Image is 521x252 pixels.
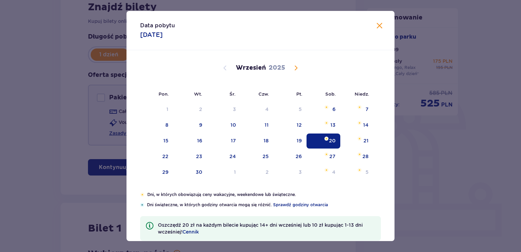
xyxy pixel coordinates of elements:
[207,118,241,133] td: środa, 10 września 2025
[299,169,302,176] div: 3
[207,149,241,164] td: środa, 24 września 2025
[199,106,202,113] div: 2
[297,122,302,128] div: 12
[263,153,269,160] div: 25
[199,122,202,128] div: 9
[273,102,307,117] td: Not available. piątek, 5 września 2025
[340,134,373,149] td: niedziela, 21 września 2025
[207,102,241,117] td: Not available. środa, 3 września 2025
[241,102,274,117] td: Not available. czwartek, 4 września 2025
[140,118,173,133] td: poniedziałek, 8 września 2025
[332,106,336,113] div: 6
[140,102,173,117] td: Not available. poniedziałek, 1 września 2025
[340,165,373,180] td: niedziela, 5 października 2025
[296,91,302,97] small: Pt.
[159,91,169,97] small: Pon.
[140,31,163,39] p: [DATE]
[196,153,202,160] div: 23
[296,153,302,160] div: 26
[197,137,202,144] div: 16
[329,137,336,144] div: 20
[266,169,269,176] div: 2
[325,91,336,97] small: Sob.
[236,64,266,72] p: Wrzesień
[330,122,336,128] div: 13
[196,169,202,176] div: 30
[265,122,269,128] div: 11
[166,106,168,113] div: 1
[241,134,274,149] td: czwartek, 18 września 2025
[234,169,236,176] div: 1
[162,153,168,160] div: 22
[163,137,168,144] div: 15
[265,106,269,113] div: 4
[307,118,340,133] td: sobota, 13 września 2025
[241,149,274,164] td: czwartek, 25 września 2025
[126,50,395,192] div: Calendar
[207,165,241,180] td: środa, 1 października 2025
[340,149,373,164] td: niedziela, 28 września 2025
[273,149,307,164] td: piątek, 26 września 2025
[307,102,340,117] td: sobota, 6 września 2025
[269,64,285,72] p: 2025
[273,165,307,180] td: piątek, 3 października 2025
[140,149,173,164] td: poniedziałek, 22 września 2025
[307,134,340,149] td: Selected. sobota, 20 września 2025
[273,134,307,149] td: piątek, 19 września 2025
[340,102,373,117] td: niedziela, 7 września 2025
[233,106,236,113] div: 3
[140,165,173,180] td: poniedziałek, 29 września 2025
[229,153,236,160] div: 24
[173,102,207,117] td: Not available. wtorek, 2 września 2025
[229,91,236,97] small: Śr.
[241,165,274,180] td: czwartek, 2 października 2025
[230,122,236,128] div: 10
[307,149,340,164] td: sobota, 27 września 2025
[173,118,207,133] td: wtorek, 9 września 2025
[264,137,269,144] div: 18
[140,22,175,29] p: Data pobytu
[162,169,168,176] div: 29
[332,169,336,176] div: 4
[140,134,173,149] td: poniedziałek, 15 września 2025
[258,91,269,97] small: Czw.
[173,165,207,180] td: wtorek, 30 września 2025
[241,118,274,133] td: czwartek, 11 września 2025
[355,91,369,97] small: Niedz.
[194,91,202,97] small: Wt.
[340,118,373,133] td: niedziela, 14 września 2025
[307,165,340,180] td: sobota, 4 października 2025
[173,134,207,149] td: wtorek, 16 września 2025
[207,134,241,149] td: środa, 17 września 2025
[165,122,168,128] div: 8
[231,137,236,144] div: 17
[173,149,207,164] td: wtorek, 23 września 2025
[297,137,302,144] div: 19
[329,153,336,160] div: 27
[299,106,302,113] div: 5
[147,192,381,198] p: Dni, w których obowiązują ceny wakacyjne, weekendowe lub świąteczne.
[273,118,307,133] td: piątek, 12 września 2025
